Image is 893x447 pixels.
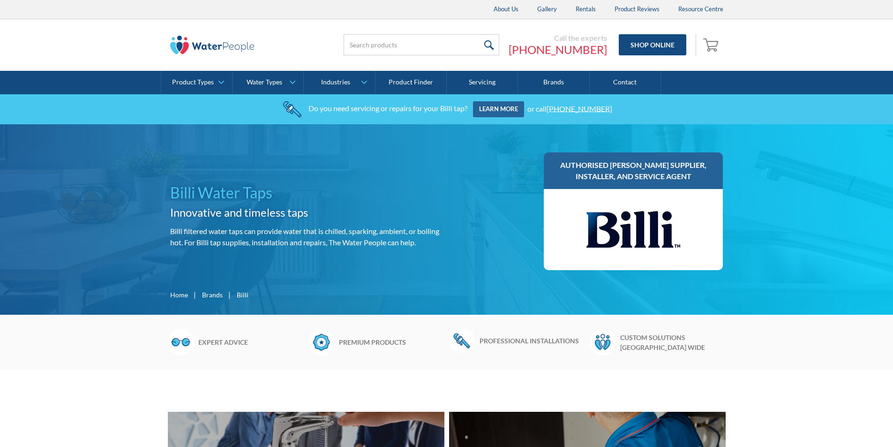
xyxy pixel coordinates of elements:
[590,329,615,355] img: Waterpeople Symbol
[247,78,282,86] div: Water Types
[170,182,443,204] h1: Billi Water Taps
[509,43,607,57] a: [PHONE_NUMBER]
[619,34,686,55] a: Shop Online
[339,337,444,347] h6: Premium products
[586,198,680,261] img: Billi
[447,71,518,94] a: Servicing
[620,333,726,352] h6: Custom solutions [GEOGRAPHIC_DATA] wide
[321,78,350,86] div: Industries
[344,34,499,55] input: Search products
[168,329,194,355] img: Glasses
[308,104,467,113] div: Do you need servicing or repairs for your Billi tap?
[170,226,443,248] p: Billi filtered water taps can provide water that is chilled, sparking, ambient, or boiling hot. F...
[473,101,524,117] a: Learn more
[308,329,334,355] img: Badge
[170,36,255,54] img: The Water People
[202,290,223,300] a: Brands
[547,104,612,113] a: [PHONE_NUMBER]
[304,71,375,94] a: Industries
[237,290,248,300] div: Billi
[527,104,612,113] div: or call
[227,289,232,300] div: |
[449,329,475,352] img: Wrench
[703,37,721,52] img: shopping cart
[193,289,197,300] div: |
[509,33,607,43] div: Call the experts
[701,34,723,56] a: Open cart
[233,71,303,94] a: Water Types
[161,71,232,94] a: Product Types
[170,204,443,221] h2: Innovative and timeless taps
[480,336,585,346] h6: Professional installations
[170,290,188,300] a: Home
[198,337,304,347] h6: Expert advice
[375,71,447,94] a: Product Finder
[518,71,589,94] a: Brands
[553,159,714,182] h3: Authorised [PERSON_NAME] supplier, installer, and service agent
[590,71,661,94] a: Contact
[172,78,214,86] div: Product Types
